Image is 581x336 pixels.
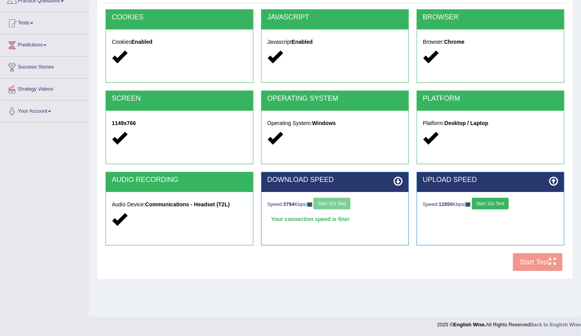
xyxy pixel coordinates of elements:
strong: English Wise. [453,322,486,327]
h5: Platform: [423,120,558,126]
h5: Cookies [112,39,247,45]
strong: Enabled [132,39,152,45]
h2: OPERATING SYSTEM [267,95,403,103]
strong: Enabled [292,39,313,45]
button: Start 10s Test [472,198,509,209]
img: ajax-loader-fb-connection.gif [306,202,312,207]
a: Back to English Wise [530,322,581,327]
strong: Windows [312,120,336,126]
strong: 12850 [439,201,453,207]
div: Speed: Kbps [423,198,558,211]
h2: JAVASCRIPT [267,14,403,21]
h2: AUDIO RECORDING [112,176,247,184]
div: Speed: Kbps [267,198,403,211]
h2: UPLOAD SPEED [423,176,558,184]
a: Strategy Videos [0,79,89,98]
h5: Operating System: [267,120,403,126]
a: Predictions [0,34,89,54]
strong: 1149x766 [112,120,136,126]
h2: DOWNLOAD SPEED [267,176,403,184]
img: ajax-loader-fb-connection.gif [464,202,470,207]
strong: Chrome [444,39,465,45]
strong: Communications - Headset (T2L) [145,201,230,207]
strong: 3794 [283,201,294,207]
a: Tests [0,12,89,32]
h2: BROWSER [423,14,558,21]
a: Your Account [0,101,89,120]
h5: Audio Device: [112,202,247,207]
h2: SCREEN [112,95,247,103]
div: 2025 © All Rights Reserved [437,317,581,328]
h2: PLATFORM [423,95,558,103]
h5: Javascript [267,39,403,45]
h2: COOKIES [112,14,247,21]
strong: Desktop / Laptop [444,120,489,126]
div: Your connection speed is fine! [267,213,403,225]
a: Success Stories [0,57,89,76]
h5: Browser: [423,39,558,45]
